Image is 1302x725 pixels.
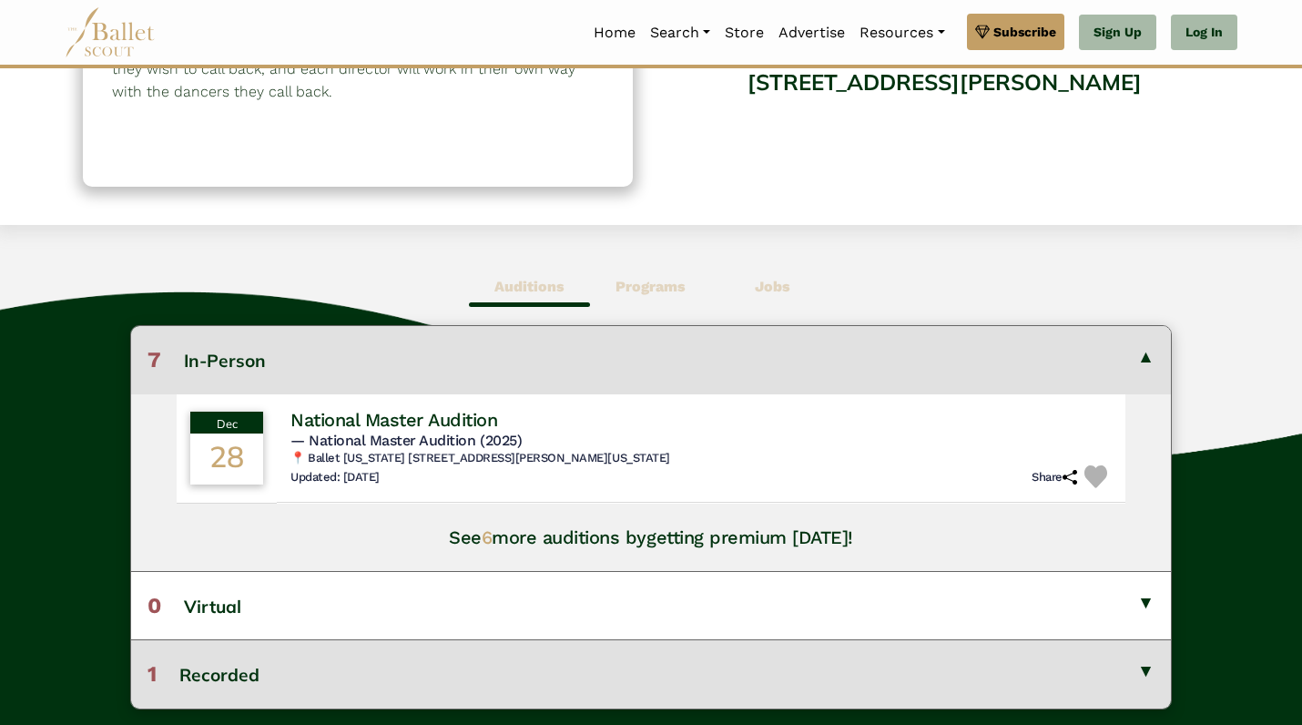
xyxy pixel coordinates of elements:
[190,434,263,485] div: 28
[290,408,497,432] h4: National Master Audition
[482,526,493,548] span: 6
[190,412,263,434] div: Dec
[669,21,1219,168] div: Ballet [US_STATE][GEOGRAPHIC_DATA][STREET_ADDRESS][PERSON_NAME]
[1171,15,1237,51] a: Log In
[586,14,643,52] a: Home
[717,14,771,52] a: Store
[646,526,853,548] a: getting premium [DATE]!
[643,14,717,52] a: Search
[449,526,853,549] h4: See more auditions by
[290,470,380,485] h6: Updated: [DATE]
[1079,15,1156,51] a: Sign Up
[755,278,790,295] b: Jobs
[131,639,1171,708] button: 1Recorded
[147,593,161,618] span: 0
[290,432,522,449] span: — National Master Audition (2025)
[771,14,852,52] a: Advertise
[131,571,1171,639] button: 0Virtual
[852,14,951,52] a: Resources
[290,451,1112,466] h6: 📍 Ballet [US_STATE] [STREET_ADDRESS][PERSON_NAME][US_STATE]
[147,661,157,687] span: 1
[615,278,686,295] b: Programs
[1032,470,1077,485] h6: Share
[131,326,1171,393] button: 7In-Person
[975,22,990,42] img: gem.svg
[494,278,565,295] b: Auditions
[147,347,161,373] span: 7
[967,14,1064,50] a: Subscribe
[993,22,1056,42] span: Subscribe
